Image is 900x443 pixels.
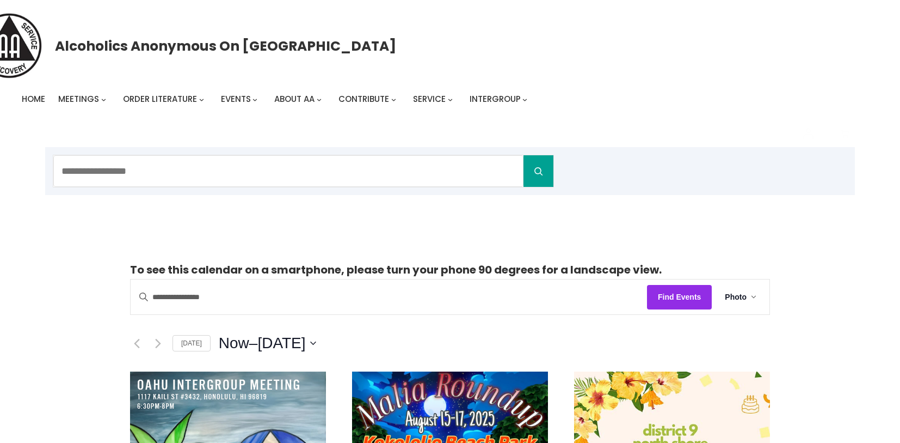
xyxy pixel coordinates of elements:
button: Events submenu [252,97,257,102]
a: Next Events [151,337,164,350]
button: Meetings submenu [101,97,106,102]
a: Meetings [58,92,99,107]
a: Service [413,92,446,107]
a: Previous Events [130,337,143,350]
button: Intergroup submenu [522,97,527,102]
span: Events [221,93,251,105]
span: Order Literature [123,93,197,105]
button: Service submenu [448,97,453,102]
button: About AA submenu [317,97,322,102]
span: Home [22,93,45,105]
input: Enter Keyword. Search for events by Keyword. [131,280,647,314]
strong: To see this calendar on a smartphone, please turn your phone 90 degrees for a landscape view. [130,262,662,277]
button: Photo [712,280,769,314]
a: [DATE] [172,335,211,352]
span: Service [413,93,446,105]
span: [DATE] [257,332,305,354]
span: Now [219,332,249,354]
span: Contribute [338,93,389,105]
button: Click to toggle datepicker [219,332,316,354]
nav: Intergroup [22,92,531,107]
button: Cart [835,124,855,144]
button: Search [523,155,553,187]
a: Events [221,92,251,107]
button: Order Literature submenu [199,97,204,102]
a: Login [794,120,822,147]
button: Find Events [647,285,712,310]
span: About AA [274,93,315,105]
span: Intergroup [470,93,521,105]
a: Alcoholics Anonymous on [GEOGRAPHIC_DATA] [55,34,396,58]
a: About AA [274,92,315,107]
a: Home [22,92,45,107]
span: Meetings [58,93,99,105]
button: Contribute submenu [391,97,396,102]
a: Intergroup [470,92,521,107]
span: Photo [725,291,747,304]
span: – [249,332,258,354]
a: Contribute [338,92,389,107]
